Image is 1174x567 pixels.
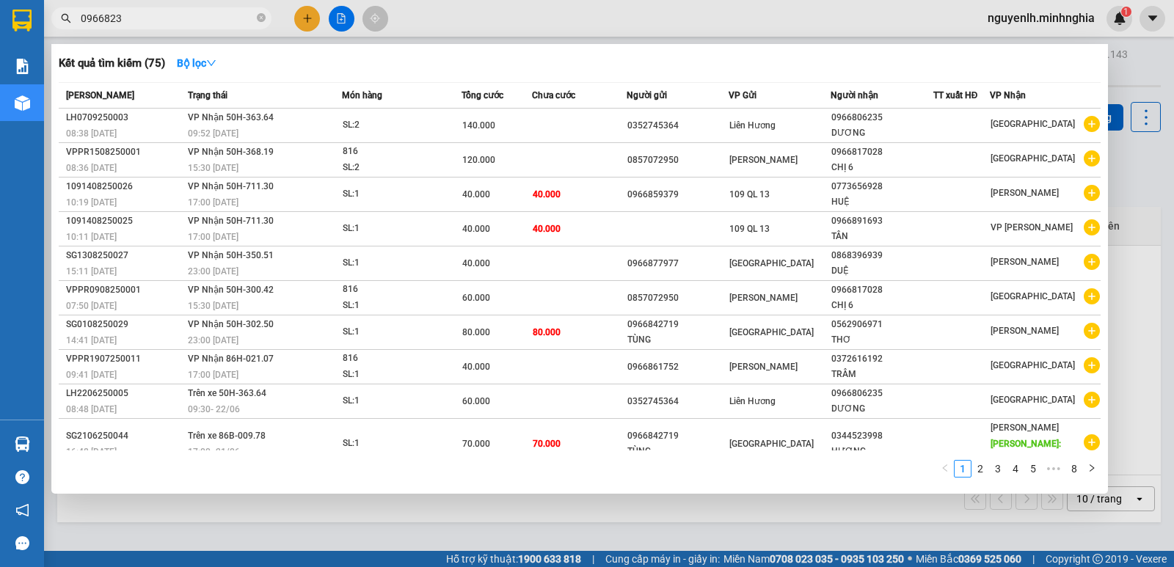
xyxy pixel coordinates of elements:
li: 5 [1024,460,1042,478]
span: VP Nhận 50H-302.50 [188,319,274,329]
span: plus-circle [1084,288,1100,304]
span: 09:30 - 22/06 [188,404,240,414]
span: VP Nhận [990,90,1026,100]
span: 70.000 [533,439,561,449]
button: Bộ lọcdown [165,51,228,75]
div: SL: 2 [343,160,453,176]
div: 0868396939 [831,248,932,263]
span: plus-circle [1084,150,1100,167]
div: SL: 1 [343,255,453,271]
div: SL: 1 [343,436,453,452]
a: 3 [990,461,1006,477]
div: SG0108250029 [66,317,183,332]
span: down [206,58,216,68]
span: [PERSON_NAME] [729,155,798,165]
li: Previous Page [936,460,954,478]
div: SL: 1 [343,367,453,383]
span: Liên Hương [729,396,776,406]
a: 5 [1025,461,1041,477]
span: 15:11 [DATE] [66,266,117,277]
span: Trạng thái [188,90,227,100]
div: SG1308250027 [66,248,183,263]
div: CHỊ 6 [831,298,932,313]
div: SG2106250044 [66,428,183,444]
button: left [936,460,954,478]
span: [PERSON_NAME] [991,326,1059,336]
span: 17:00 [DATE] [188,370,238,380]
span: right [1087,464,1096,472]
span: [PERSON_NAME] [729,293,798,303]
span: 120.000 [462,155,495,165]
div: SL: 2 [343,117,453,133]
a: 4 [1007,461,1024,477]
li: Next 5 Pages [1042,460,1065,478]
div: 0352745364 [627,394,728,409]
span: [PERSON_NAME] [991,422,1059,433]
span: [GEOGRAPHIC_DATA] [991,360,1075,370]
span: [GEOGRAPHIC_DATA] [991,291,1075,301]
span: 10:11 [DATE] [66,232,117,242]
span: VP Nhận 50H-711.30 [188,216,274,226]
div: SL: 1 [343,324,453,340]
div: 0966891693 [831,213,932,229]
button: right [1083,460,1101,478]
span: VP Nhận 50H-368.19 [188,147,274,157]
span: plus-circle [1084,392,1100,408]
a: 2 [972,461,988,477]
div: 0966861752 [627,359,728,375]
div: 0773656928 [831,179,932,194]
li: 4 [1007,460,1024,478]
span: VP Nhận 50H-300.42 [188,285,274,295]
span: VP Gửi [729,90,756,100]
span: 70.000 [462,439,490,449]
span: 40.000 [462,362,490,372]
span: 17:00 [DATE] [188,197,238,208]
span: search [61,13,71,23]
div: THƠ [831,332,932,348]
span: Trên xe 50H-363.64 [188,388,266,398]
span: 80.000 [533,327,561,337]
div: DƯƠNG [831,401,932,417]
span: [GEOGRAPHIC_DATA] [729,258,814,268]
a: 8 [1066,461,1082,477]
span: 60.000 [462,293,490,303]
div: 816 [343,351,453,367]
img: logo-vxr [12,10,32,32]
span: 40.000 [462,224,490,234]
div: VPPR0908250001 [66,282,183,298]
div: SL: 1 [343,221,453,237]
span: [GEOGRAPHIC_DATA] [991,153,1075,164]
span: [GEOGRAPHIC_DATA] [729,327,814,337]
li: Next Page [1083,460,1101,478]
span: [PERSON_NAME]: [PERSON_NAME] [991,439,1061,465]
div: 0966817028 [831,145,932,160]
span: 40.000 [462,189,490,200]
span: 17:00 [DATE] [188,232,238,242]
li: 3 [989,460,1007,478]
span: VP Nhận 50H-363.64 [188,112,274,122]
div: 816 [343,282,453,298]
span: Người gửi [627,90,667,100]
span: [PERSON_NAME] [991,257,1059,267]
span: 60.000 [462,396,490,406]
span: plus-circle [1084,434,1100,450]
img: warehouse-icon [15,436,30,452]
div: HUỆ [831,194,932,210]
div: DƯƠNG [831,125,932,141]
span: Chưa cước [532,90,575,100]
span: [GEOGRAPHIC_DATA] [729,439,814,449]
div: TÂN [831,229,932,244]
span: 23:00 [DATE] [188,266,238,277]
div: 1091408250026 [66,179,183,194]
span: plus-circle [1084,219,1100,235]
div: 816 [343,144,453,160]
span: 14:41 [DATE] [66,335,117,345]
span: plus-circle [1084,116,1100,132]
span: 15:30 [DATE] [188,301,238,311]
div: TÙNG [627,332,728,348]
span: VP [PERSON_NAME] [991,222,1073,233]
div: 0372616192 [831,351,932,367]
span: 140.000 [462,120,495,131]
span: VP Nhận 50H-711.30 [188,181,274,191]
span: 10:19 [DATE] [66,197,117,208]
